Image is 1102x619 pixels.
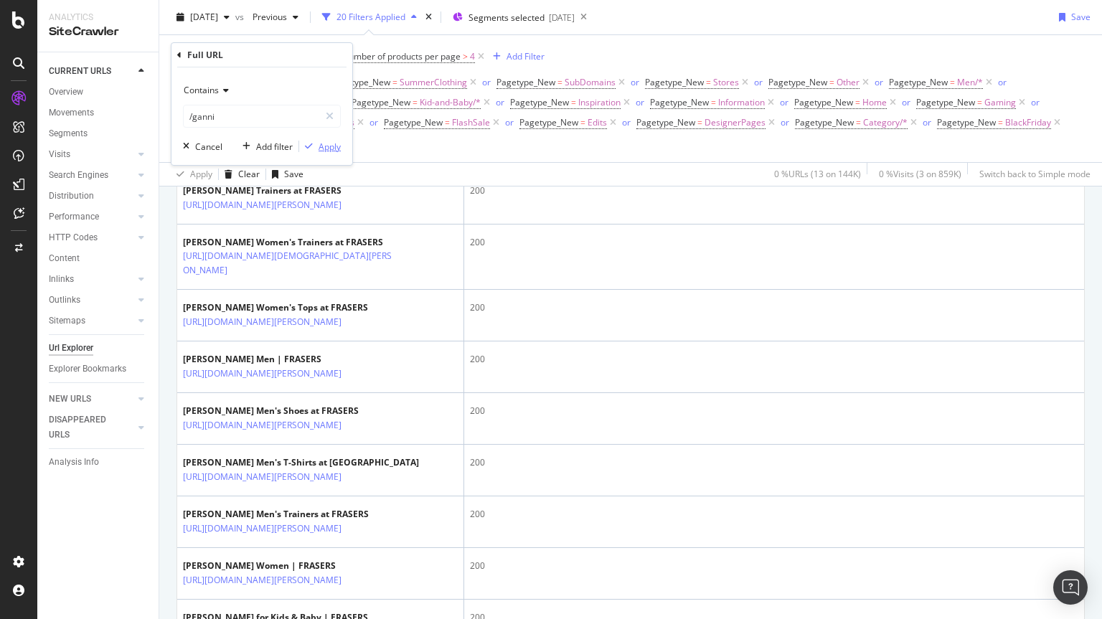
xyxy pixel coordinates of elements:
[284,168,303,180] div: Save
[171,163,212,186] button: Apply
[856,116,861,128] span: =
[718,93,765,113] span: Information
[49,272,134,287] a: Inlinks
[470,301,1078,314] div: 200
[183,315,342,329] a: [URL][DOMAIN_NAME][PERSON_NAME]
[470,184,1078,197] div: 200
[49,293,80,308] div: Outlinks
[237,139,293,153] button: Add filter
[902,96,910,108] div: or
[49,189,94,204] div: Distribution
[49,24,147,40] div: SiteCrawler
[183,198,342,212] a: [URL][DOMAIN_NAME][PERSON_NAME]
[49,293,134,308] a: Outlinks
[588,113,607,133] span: Edits
[49,251,80,266] div: Content
[855,96,860,108] span: =
[369,116,378,128] div: or
[49,209,99,225] div: Performance
[49,251,149,266] a: Content
[505,115,514,129] button: or
[247,11,287,23] span: Previous
[183,470,342,484] a: [URL][DOMAIN_NAME][PERSON_NAME]
[510,96,569,108] span: Pagetype_New
[636,96,644,108] div: or
[190,168,212,180] div: Apply
[177,139,222,153] button: Cancel
[49,126,88,141] div: Segments
[299,139,341,153] button: Apply
[631,75,639,89] button: or
[171,6,235,29] button: [DATE]
[336,11,405,23] div: 20 Filters Applied
[879,168,961,180] div: 0 % Visits ( 3 on 859K )
[774,168,861,180] div: 0 % URLs ( 13 on 144K )
[650,96,709,108] span: Pagetype_New
[923,115,931,129] button: or
[49,412,134,443] a: DISAPPEARED URLS
[445,116,450,128] span: =
[183,418,342,433] a: [URL][DOMAIN_NAME][PERSON_NAME]
[470,236,1078,249] div: 200
[319,141,341,153] div: Apply
[950,76,955,88] span: =
[645,76,704,88] span: Pagetype_New
[902,95,910,109] button: or
[235,11,247,23] span: vs
[392,76,397,88] span: =
[697,116,702,128] span: =
[768,76,827,88] span: Pagetype_New
[183,301,404,314] div: [PERSON_NAME] Women's Tops at FRASERS
[316,6,423,29] button: 20 Filters Applied
[984,93,1016,113] span: Gaming
[183,236,458,249] div: [PERSON_NAME] Women's Trainers at FRASERS
[837,72,860,93] span: Other
[487,48,545,65] button: Add Filter
[863,113,908,133] span: Category/*
[413,96,418,108] span: =
[49,362,126,377] div: Explorer Bookmarks
[496,95,504,109] button: or
[256,141,293,153] div: Add filter
[49,392,91,407] div: NEW URLS
[622,116,631,128] div: or
[452,113,490,133] span: FlashSale
[49,85,149,100] a: Overview
[49,147,70,162] div: Visits
[183,184,404,197] div: [PERSON_NAME] Trainers at FRASERS
[470,405,1078,417] div: 200
[183,508,404,521] div: [PERSON_NAME] Men's Trainers at FRASERS
[49,168,134,183] a: Search Engines
[998,76,1007,88] div: or
[705,113,766,133] span: DesignerPages
[862,93,887,113] span: Home
[636,116,695,128] span: Pagetype_New
[875,76,883,88] div: or
[578,93,621,113] span: Inspiration
[979,168,1091,180] div: Switch back to Simple mode
[631,76,639,88] div: or
[923,116,931,128] div: or
[49,105,149,121] a: Movements
[519,116,578,128] span: Pagetype_New
[190,11,218,23] span: 2025 Aug. 22nd
[998,116,1003,128] span: =
[352,96,410,108] span: Pagetype_New
[49,105,94,121] div: Movements
[384,116,443,128] span: Pagetype_New
[706,76,711,88] span: =
[754,76,763,88] div: or
[183,353,404,366] div: [PERSON_NAME] Men | FRASERS
[247,6,304,29] button: Previous
[183,573,342,587] a: [URL][DOMAIN_NAME][PERSON_NAME]
[400,72,467,93] span: SummerClothing
[49,341,149,356] a: Url Explorer
[49,230,98,245] div: HTTP Codes
[780,96,788,108] div: or
[937,116,996,128] span: Pagetype_New
[49,189,134,204] a: Distribution
[557,76,562,88] span: =
[1005,113,1051,133] span: BlackFriday
[49,392,134,407] a: NEW URLS
[974,163,1091,186] button: Switch back to Simple mode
